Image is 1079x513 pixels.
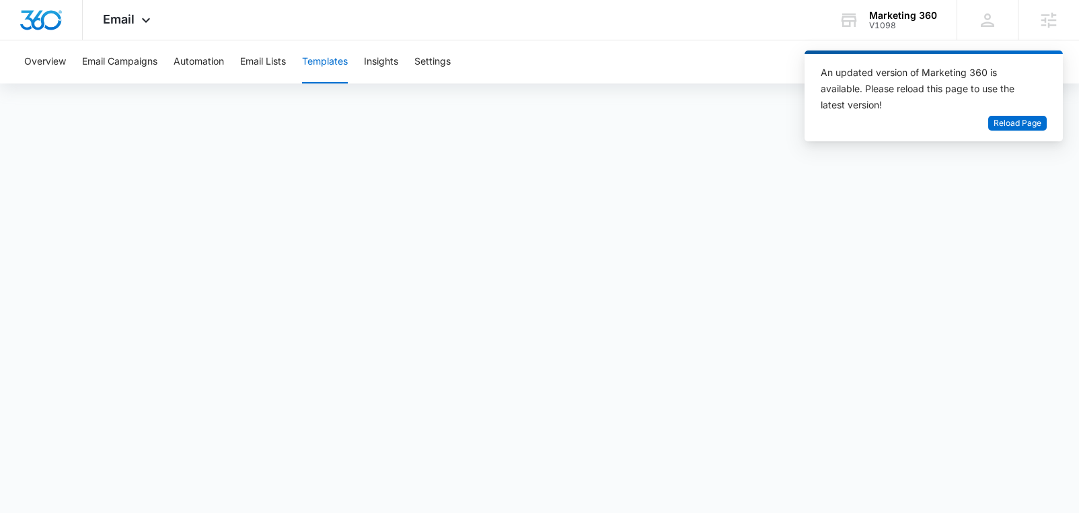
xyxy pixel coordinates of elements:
button: Overview [24,40,66,83]
span: Reload Page [994,117,1041,130]
div: An updated version of Marketing 360 is available. Please reload this page to use the latest version! [821,65,1031,113]
button: Automation [174,40,224,83]
span: Email [103,12,135,26]
div: account name [869,10,937,21]
button: Email Lists [240,40,286,83]
button: Reload Page [988,116,1047,131]
button: Email Campaigns [82,40,157,83]
div: account id [869,21,937,30]
button: Insights [364,40,398,83]
button: Settings [414,40,451,83]
button: Templates [302,40,348,83]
